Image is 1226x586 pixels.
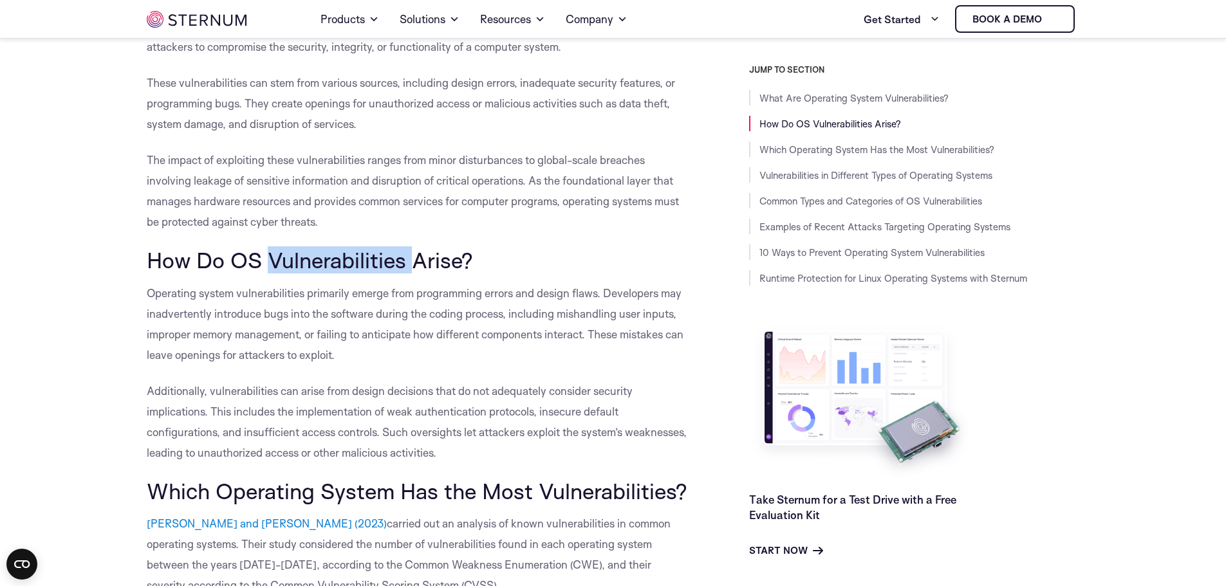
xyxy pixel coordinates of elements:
a: 10 Ways to Prevent Operating System Vulnerabilities [759,246,985,259]
a: Solutions [400,1,460,37]
a: Vulnerabilities in Different Types of Operating Systems [759,169,992,181]
a: What Are Operating System Vulnerabilities? [759,92,949,104]
img: sternum iot [1047,14,1057,24]
a: Products [320,1,379,37]
a: How Do OS Vulnerabilities Arise? [759,118,901,130]
a: Company [566,1,627,37]
h3: JUMP TO SECTION [749,64,1080,75]
a: Which Operating System Has the Most Vulnerabilities? [759,143,994,156]
span: Which Operating System Has the Most Vulnerabilities? [147,477,687,504]
img: sternum iot [147,11,246,28]
a: [PERSON_NAME] and [PERSON_NAME] (2023) [147,517,387,530]
a: Examples of Recent Attacks Targeting Operating Systems [759,221,1010,233]
a: Resources [480,1,545,37]
span: The impact of exploiting these vulnerabilities ranges from minor disturbances to global-scale bre... [147,153,679,228]
span: How Do OS Vulnerabilities Arise? [147,246,473,273]
a: Get Started [864,6,940,32]
span: These vulnerabilities can stem from various sources, including design errors, inadequate security... [147,76,675,131]
a: Take Sternum for a Test Drive with a Free Evaluation Kit [749,493,956,522]
a: Book a demo [955,5,1075,33]
span: Additionally, vulnerabilities can arise from design decisions that do not adequately consider sec... [147,384,687,459]
a: Start Now [749,543,823,558]
a: Runtime Protection for Linux Operating Systems with Sternum [759,272,1027,284]
a: Common Types and Categories of OS Vulnerabilities [759,195,982,207]
span: Operating system vulnerabilities primarily emerge from programming errors and design flaws. Devel... [147,286,683,362]
img: Take Sternum for a Test Drive with a Free Evaluation Kit [749,322,974,482]
button: Open CMP widget [6,549,37,580]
